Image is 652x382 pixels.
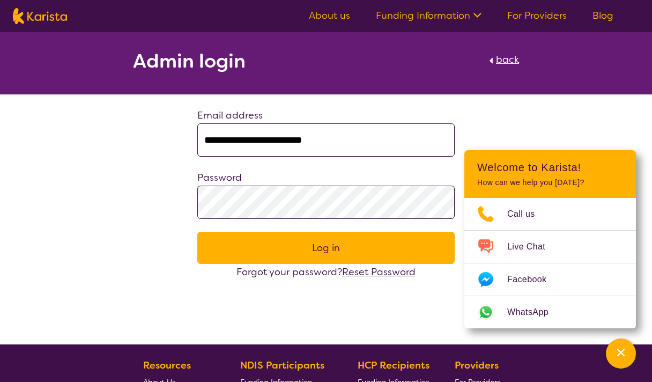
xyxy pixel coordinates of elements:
[507,239,558,255] span: Live Chat
[592,9,613,22] a: Blog
[464,150,636,328] div: Channel Menu
[240,359,324,372] b: NDIS Participants
[133,52,246,71] h2: Admin login
[486,52,519,75] a: back
[507,206,548,222] span: Call us
[464,296,636,328] a: Web link opens in a new tab.
[496,53,519,66] span: back
[464,198,636,328] ul: Choose channel
[197,171,242,184] label: Password
[606,339,636,369] button: Channel Menu
[507,271,559,288] span: Facebook
[309,9,350,22] a: About us
[507,304,561,320] span: WhatsApp
[455,359,499,372] b: Providers
[376,9,481,22] a: Funding Information
[197,264,455,280] div: Forgot your password?
[143,359,191,372] b: Resources
[358,359,429,372] b: HCP Recipients
[197,109,263,122] label: Email address
[197,232,455,264] button: Log in
[477,161,623,174] h2: Welcome to Karista!
[13,8,67,24] img: Karista logo
[342,266,416,278] a: Reset Password
[507,9,567,22] a: For Providers
[477,178,623,187] p: How can we help you [DATE]?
